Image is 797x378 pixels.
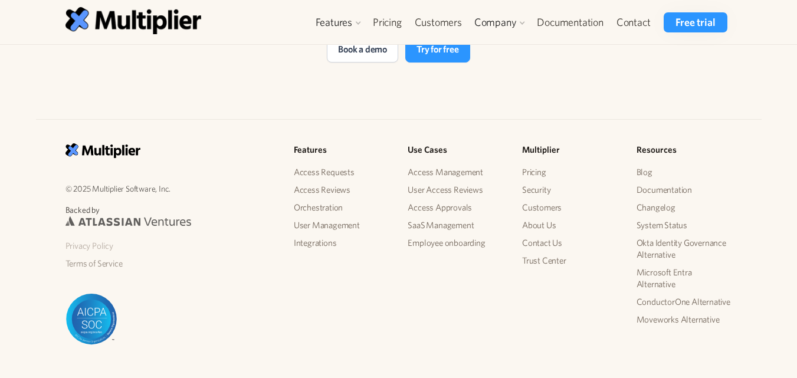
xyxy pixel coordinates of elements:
[637,234,732,264] a: Okta Identity Governance Alternative
[294,199,389,216] a: Orchestration
[366,12,408,32] a: Pricing
[65,237,275,255] a: Privacy Policy
[474,15,517,29] div: Company
[637,163,732,181] a: Blog
[522,181,618,199] a: Security
[522,216,618,234] a: About Us
[416,42,459,56] div: Try for free
[522,199,618,216] a: Customers
[610,12,657,32] a: Contact
[637,181,732,199] a: Documentation
[408,181,503,199] a: User Access Reviews
[522,143,618,157] h5: Multiplier
[294,143,389,157] h5: Features
[408,143,503,157] h5: Use Cases
[294,216,389,234] a: User Management
[637,199,732,216] a: Changelog
[405,35,470,63] a: Try for free
[637,216,732,234] a: System Status
[338,42,387,56] div: Book a demo
[65,255,275,272] a: Terms of Service
[408,234,503,252] a: Employee onboarding
[408,163,503,181] a: Access Management
[294,181,389,199] a: Access Reviews
[637,143,732,157] h5: Resources
[408,216,503,234] a: SaaS Management
[468,12,531,32] div: Company
[637,293,732,311] a: ConductorOne Alternative
[522,234,618,252] a: Contact Us
[65,182,275,195] p: © 2025 Multiplier Software, Inc.
[310,12,366,32] div: Features
[294,234,389,252] a: Integrations
[522,252,618,269] a: Trust Center
[664,12,727,32] a: Free trial
[408,199,503,216] a: Access Approvals
[294,163,389,181] a: Access Requests
[637,311,732,328] a: Moveworks Alternative
[408,12,468,32] a: Customers
[530,12,609,32] a: Documentation
[637,264,732,293] a: Microsoft Entra Alternative
[327,35,398,63] a: Book a demo
[316,15,352,29] div: Features
[65,204,275,216] p: Backed by
[522,163,618,181] a: Pricing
